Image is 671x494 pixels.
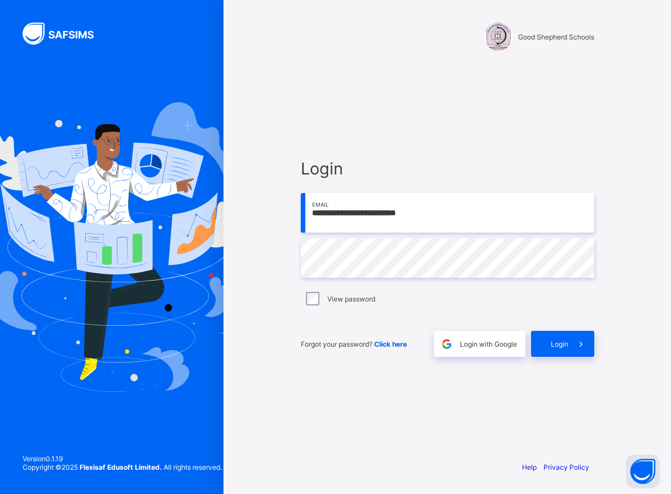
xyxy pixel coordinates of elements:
strong: Flexisaf Edusoft Limited. [80,463,162,471]
span: Copyright © 2025 All rights reserved. [23,463,222,471]
a: Click here [374,340,407,348]
span: Good Shepherd Schools [518,33,594,41]
span: Version 0.1.19 [23,454,222,463]
span: Login [301,159,594,178]
a: Help [522,463,537,471]
a: Privacy Policy [543,463,589,471]
button: Open asap [626,454,660,488]
span: Forgot your password? [301,340,407,348]
span: Login [551,340,568,348]
img: SAFSIMS Logo [23,23,107,45]
label: View password [327,295,375,303]
img: google.396cfc9801f0270233282035f929180a.svg [440,338,453,351]
span: Login with Google [460,340,517,348]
